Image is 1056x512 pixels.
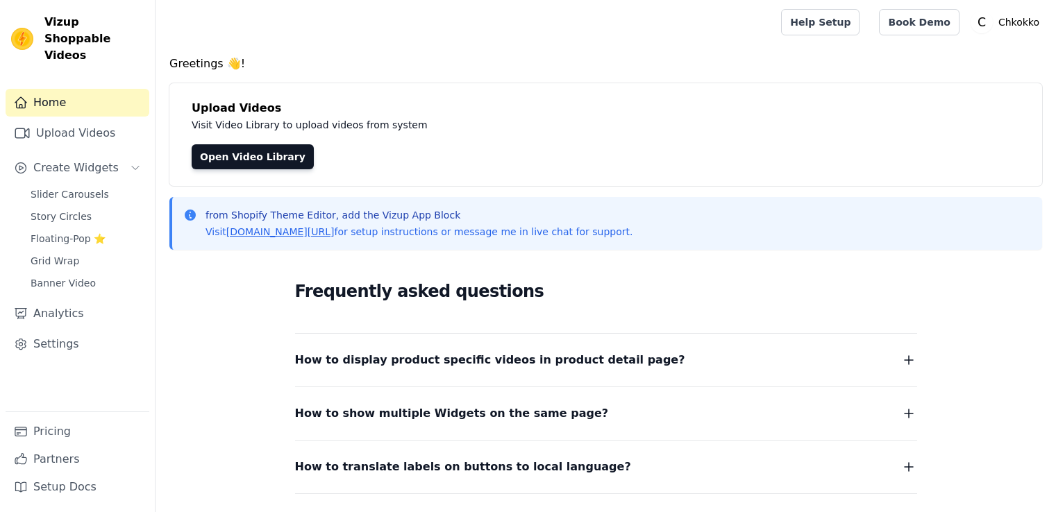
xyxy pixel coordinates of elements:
[192,144,314,169] a: Open Video Library
[22,273,149,293] a: Banner Video
[192,100,1020,117] h4: Upload Videos
[6,445,149,473] a: Partners
[31,187,109,201] span: Slider Carousels
[295,350,685,370] span: How to display product specific videos in product detail page?
[22,251,149,271] a: Grid Wrap
[11,28,33,50] img: Vizup
[295,404,917,423] button: How to show multiple Widgets on the same page?
[971,10,1045,35] button: C Chkokko
[22,207,149,226] a: Story Circles
[31,276,96,290] span: Banner Video
[295,457,631,477] span: How to translate labels on buttons to local language?
[22,229,149,248] a: Floating-Pop ⭐
[169,56,1042,72] h4: Greetings 👋!
[44,14,144,64] span: Vizup Shoppable Videos
[6,154,149,182] button: Create Widgets
[295,350,917,370] button: How to display product specific videos in product detail page?
[993,10,1045,35] p: Chkokko
[31,254,79,268] span: Grid Wrap
[226,226,335,237] a: [DOMAIN_NAME][URL]
[206,208,632,222] p: from Shopify Theme Editor, add the Vizup App Block
[6,473,149,501] a: Setup Docs
[295,278,917,305] h2: Frequently asked questions
[22,185,149,204] a: Slider Carousels
[879,9,959,35] a: Book Demo
[31,210,92,223] span: Story Circles
[33,160,119,176] span: Create Widgets
[6,330,149,358] a: Settings
[6,119,149,147] a: Upload Videos
[31,232,106,246] span: Floating-Pop ⭐
[781,9,860,35] a: Help Setup
[978,15,986,29] text: C
[295,457,917,477] button: How to translate labels on buttons to local language?
[6,418,149,445] a: Pricing
[6,89,149,117] a: Home
[6,300,149,327] a: Analytics
[206,225,632,239] p: Visit for setup instructions or message me in live chat for support.
[192,117,814,133] p: Visit Video Library to upload videos from system
[295,404,609,423] span: How to show multiple Widgets on the same page?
